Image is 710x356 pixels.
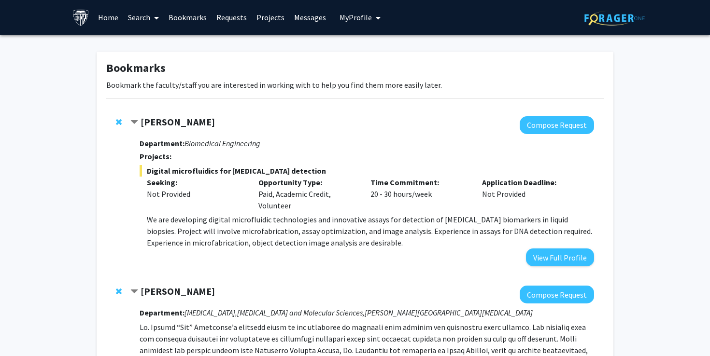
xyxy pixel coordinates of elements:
img: Johns Hopkins University Logo [72,9,89,26]
p: We are developing digital microfluidic technologies and innovative assays for detection of [MEDIC... [147,214,594,248]
p: Application Deadline: [482,177,580,188]
div: Not Provided [475,177,587,211]
a: Requests [212,0,252,34]
i: [PERSON_NAME][GEOGRAPHIC_DATA][MEDICAL_DATA] [365,308,533,317]
iframe: Chat [7,313,41,349]
strong: Department: [140,138,185,148]
p: Bookmark the faculty/staff you are interested in working with to help you find them more easily l... [106,79,604,91]
span: Remove Raj Mukherjee from bookmarks [116,288,122,295]
p: Time Commitment: [370,177,468,188]
strong: [PERSON_NAME] [141,116,215,128]
span: Digital microfluidics for [MEDICAL_DATA] detection [140,165,594,177]
i: [MEDICAL_DATA], [185,308,237,317]
div: 20 - 30 hours/week [363,177,475,211]
a: Messages [289,0,331,34]
div: Paid, Academic Credit, Volunteer [251,177,363,211]
a: Bookmarks [164,0,212,34]
span: My Profile [340,13,372,22]
img: ForagerOne Logo [584,11,645,26]
span: Contract Raj Mukherjee Bookmark [130,288,138,296]
strong: [PERSON_NAME] [141,285,215,297]
button: Compose Request to Raj Mukherjee [520,286,594,303]
a: Search [123,0,164,34]
strong: Department: [140,308,185,317]
p: Seeking: [147,177,244,188]
span: Remove Chrissy O'Keefe from bookmarks [116,118,122,126]
div: Not Provided [147,188,244,200]
p: Opportunity Type: [258,177,356,188]
a: Home [93,0,123,34]
i: [MEDICAL_DATA] and Molecular Sciences, [237,308,365,317]
button: Compose Request to Chrissy O'Keefe [520,116,594,134]
span: Contract Chrissy O'Keefe Bookmark [130,119,138,126]
a: Projects [252,0,289,34]
h1: Bookmarks [106,61,604,75]
button: View Full Profile [526,248,594,266]
i: Biomedical Engineering [185,138,260,148]
strong: Projects: [140,151,171,161]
